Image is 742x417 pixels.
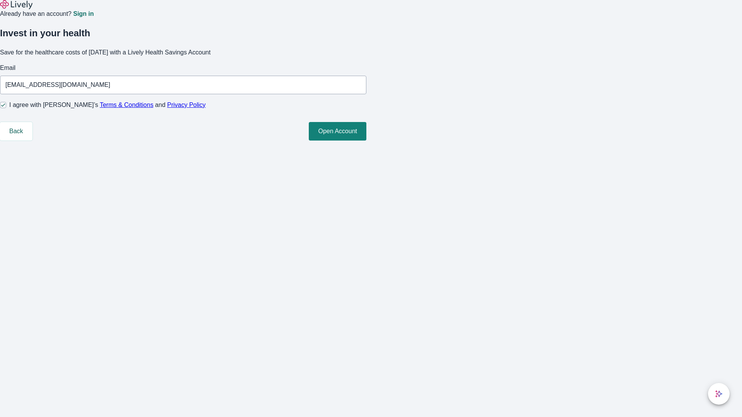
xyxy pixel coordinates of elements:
a: Sign in [73,11,94,17]
span: I agree with [PERSON_NAME]’s and [9,100,206,110]
a: Privacy Policy [167,102,206,108]
button: chat [708,383,730,405]
button: Open Account [309,122,366,141]
svg: Lively AI Assistant [715,390,723,398]
a: Terms & Conditions [100,102,153,108]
